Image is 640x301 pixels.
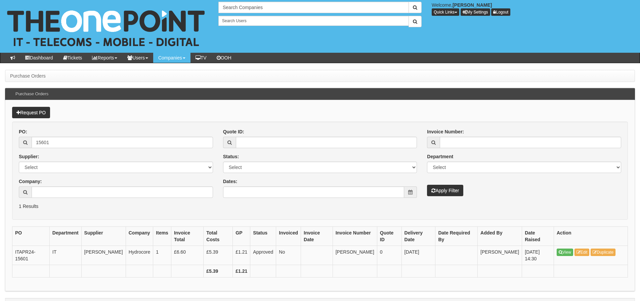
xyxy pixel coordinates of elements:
label: Quote ID: [223,128,244,135]
th: Date Required By [435,226,478,246]
label: Department [427,153,453,160]
td: 1 [153,246,171,265]
b: [PERSON_NAME] [453,2,492,8]
td: [PERSON_NAME] [333,246,377,265]
a: Users [122,53,153,63]
td: No [276,246,301,265]
th: Department [49,226,81,246]
a: Request PO [12,107,50,118]
th: Delivery Date [401,226,435,246]
th: Total Costs [204,226,233,246]
td: £5.39 [204,246,233,265]
th: Status [250,226,276,246]
td: 0 [377,246,401,265]
td: £6.60 [171,246,203,265]
p: 1 Results [19,203,621,210]
input: Search Users [218,16,409,26]
a: OOH [212,53,237,63]
th: Invoice Date [301,226,333,246]
div: Welcome, [427,2,640,16]
a: Tickets [58,53,87,63]
label: Dates: [223,178,238,185]
a: Dashboard [20,53,58,63]
button: Quick Links [432,8,459,16]
th: Invoiced [276,226,301,246]
a: Reports [87,53,122,63]
th: Quote ID [377,226,401,246]
a: My Settings [461,8,490,16]
td: [DATE] [401,246,435,265]
td: [DATE] 14:30 [522,246,554,265]
td: [PERSON_NAME] [81,246,126,265]
a: View [557,249,573,256]
td: IT [49,246,81,265]
li: Purchase Orders [10,73,46,79]
label: Invoice Number: [427,128,464,135]
td: ITAPR24-15601 [12,246,50,265]
th: Supplier [81,226,126,246]
a: Edit [574,249,590,256]
td: Approved [250,246,276,265]
button: Apply Filter [427,185,463,196]
th: Items [153,226,171,246]
td: Hydrocore [126,246,153,265]
th: £5.39 [204,265,233,277]
td: [PERSON_NAME] [478,246,522,265]
th: £1.21 [233,265,250,277]
th: Invoice Total [171,226,203,246]
a: TV [190,53,212,63]
h3: Purchase Orders [12,88,52,100]
th: Company [126,226,153,246]
a: Duplicate [591,249,615,256]
a: Logout [491,8,510,16]
input: Search Companies [218,2,409,13]
label: Status: [223,153,239,160]
th: PO [12,226,50,246]
label: Supplier: [19,153,39,160]
a: Companies [153,53,190,63]
th: Invoice Number [333,226,377,246]
th: Date Raised [522,226,554,246]
label: PO: [19,128,27,135]
th: Action [554,226,628,246]
th: Added By [478,226,522,246]
th: GP [233,226,250,246]
label: Company: [19,178,42,185]
td: £1.21 [233,246,250,265]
